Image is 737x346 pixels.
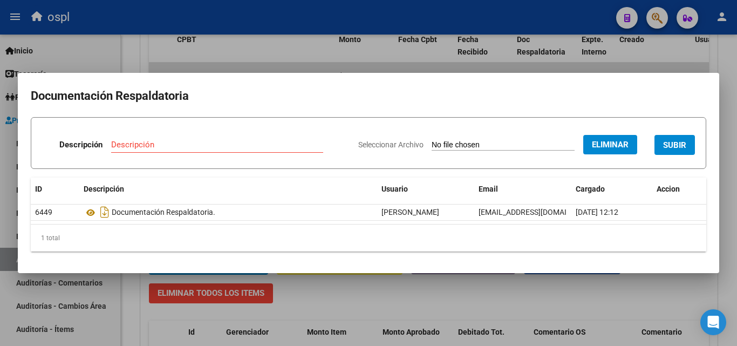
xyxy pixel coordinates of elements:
[479,185,498,193] span: Email
[381,185,408,193] span: Usuario
[31,178,79,201] datatable-header-cell: ID
[700,309,726,335] div: Open Intercom Messenger
[98,203,112,221] i: Descargar documento
[571,178,652,201] datatable-header-cell: Cargado
[377,178,474,201] datatable-header-cell: Usuario
[31,225,706,252] div: 1 total
[592,140,629,150] span: Eliminar
[358,140,424,149] span: Seleccionar Archivo
[84,203,373,221] div: Documentación Respaldatoria.
[474,178,571,201] datatable-header-cell: Email
[657,185,680,193] span: Accion
[654,135,695,155] button: SUBIR
[35,185,42,193] span: ID
[381,208,439,216] span: [PERSON_NAME]
[663,140,686,150] span: SUBIR
[59,139,103,151] p: Descripción
[84,185,124,193] span: Descripción
[576,208,618,216] span: [DATE] 12:12
[79,178,377,201] datatable-header-cell: Descripción
[583,135,637,154] button: Eliminar
[652,178,706,201] datatable-header-cell: Accion
[479,208,598,216] span: [EMAIL_ADDRESS][DOMAIN_NAME]
[35,208,52,216] span: 6449
[576,185,605,193] span: Cargado
[31,86,706,106] h2: Documentación Respaldatoria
